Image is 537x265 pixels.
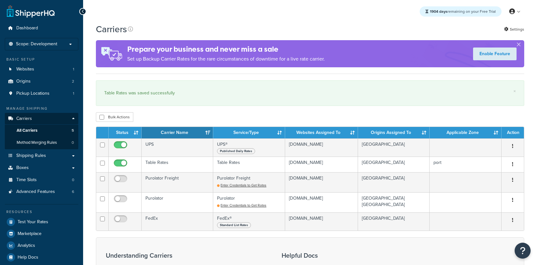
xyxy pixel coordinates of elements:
td: Purolator [142,192,213,212]
td: Table Rates [213,157,285,172]
li: All Carriers [5,125,78,136]
a: Marketplace [5,228,78,239]
a: Pickup Locations 1 [5,88,78,99]
span: Scope: Development [16,41,57,47]
td: [DOMAIN_NAME] [285,138,358,157]
h1: Carriers [96,23,127,35]
td: [DOMAIN_NAME] [285,212,358,231]
span: Advanced Features [16,189,55,195]
span: 5 [72,128,74,133]
span: 2 [72,79,74,84]
a: Enter Credentials to Get Rates [217,203,266,208]
td: [GEOGRAPHIC_DATA] [358,157,430,172]
a: Dashboard [5,22,78,34]
a: Help Docs [5,252,78,263]
a: Test Your Rates [5,216,78,228]
td: FedEx® [213,212,285,231]
td: [DOMAIN_NAME] [285,172,358,192]
span: 1 [73,67,74,72]
a: Advanced Features 6 [5,186,78,198]
h3: Understanding Carriers [106,252,266,259]
span: 6 [72,189,74,195]
td: Purolator [213,192,285,212]
a: Enter Credentials to Get Rates [217,183,266,188]
div: Resources [5,209,78,215]
span: Carriers [16,116,32,121]
h3: Helpful Docs [282,252,365,259]
td: FedEx [142,212,213,231]
td: [DOMAIN_NAME] [285,157,358,172]
div: Table Rates was saved successfully [104,89,516,98]
span: Dashboard [16,26,38,31]
li: Pickup Locations [5,88,78,99]
span: Marketplace [18,231,42,237]
li: Time Slots [5,174,78,186]
td: [DOMAIN_NAME] [285,192,358,212]
span: Shipping Rules [16,153,46,158]
span: Origins [16,79,31,84]
a: Time Slots 0 [5,174,78,186]
button: Bulk Actions [96,112,133,122]
p: Set up Backup Carrier Rates for the rare circumstances of downtime for a live rate carrier. [127,55,325,63]
a: Analytics [5,240,78,251]
a: Websites 1 [5,63,78,75]
span: Help Docs [18,255,38,260]
th: Service/Type: activate to sort column ascending [213,127,285,138]
span: Time Slots [16,177,37,183]
a: Boxes [5,162,78,174]
a: ShipperHQ Home [7,5,55,18]
a: Carriers [5,113,78,125]
span: 1 [73,91,74,96]
span: Boxes [16,165,29,171]
th: Carrier Name: activate to sort column ascending [142,127,213,138]
span: Enter Credentials to Get Rates [221,183,266,188]
td: UPS [142,138,213,157]
li: Origins [5,76,78,87]
td: [GEOGRAPHIC_DATA] [358,172,430,192]
span: Method Merging Rules [17,140,57,145]
a: Shipping Rules [5,150,78,162]
td: [GEOGRAPHIC_DATA] [358,212,430,231]
td: UPS® [213,138,285,157]
a: Enable Feature [473,48,517,60]
span: Pickup Locations [16,91,50,96]
th: Action [502,127,524,138]
td: Purolator Freight [213,172,285,192]
td: Purolator Freight [142,172,213,192]
div: remaining on your Free Trial [420,6,502,17]
span: Test Your Rates [18,219,48,225]
span: All Carriers [17,128,37,133]
a: Method Merging Rules 0 [5,137,78,149]
div: Basic Setup [5,57,78,62]
th: Origins Assigned To: activate to sort column ascending [358,127,430,138]
span: 0 [72,177,74,183]
th: Status: activate to sort column ascending [109,127,142,138]
a: All Carriers 5 [5,125,78,136]
h4: Prepare your business and never miss a sale [127,44,325,55]
td: [GEOGRAPHIC_DATA] [358,138,430,157]
img: ad-rules-rateshop-fe6ec290ccb7230408bd80ed9643f0289d75e0ffd9eb532fc0e269fcd187b520.png [96,40,127,67]
li: Advanced Features [5,186,78,198]
span: 0 [72,140,74,145]
a: × [513,89,516,94]
span: Analytics [18,243,35,248]
span: Websites [16,67,34,72]
th: Applicable Zone: activate to sort column ascending [430,127,502,138]
td: Table Rates [142,157,213,172]
span: Published Daily Rates [217,148,255,154]
li: Websites [5,63,78,75]
div: Manage Shipping [5,106,78,111]
td: [GEOGRAPHIC_DATA] [GEOGRAPHIC_DATA] [358,192,430,212]
a: Origins 2 [5,76,78,87]
strong: 1904 days [430,9,447,14]
li: Carriers [5,113,78,149]
th: Websites Assigned To: activate to sort column ascending [285,127,358,138]
li: Method Merging Rules [5,137,78,149]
